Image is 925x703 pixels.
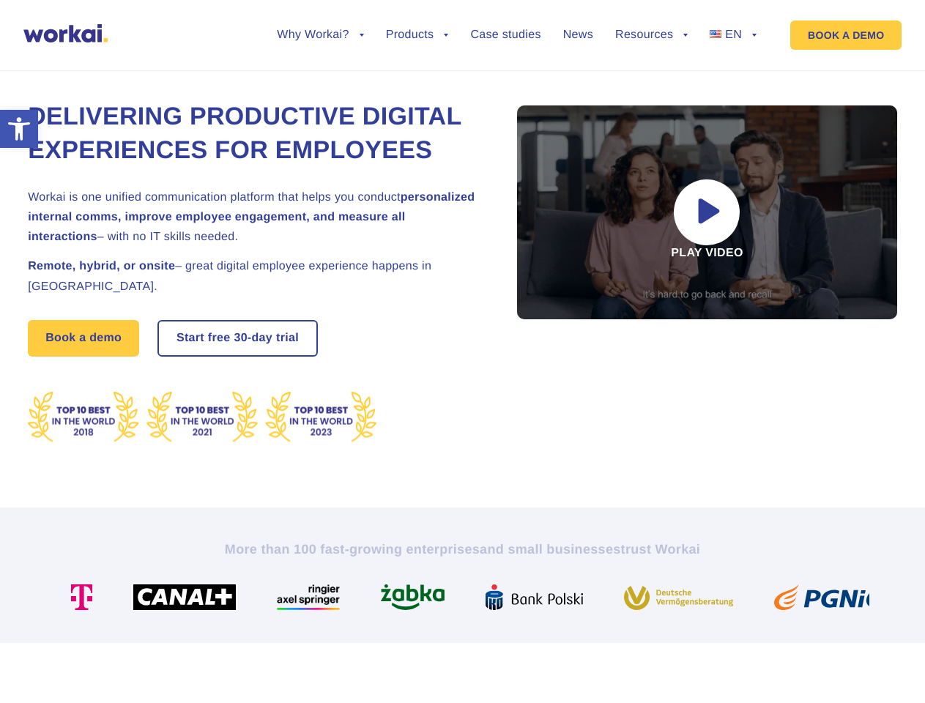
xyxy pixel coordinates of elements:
[277,29,363,41] a: Why Workai?
[517,105,897,319] div: Play video
[56,540,869,558] h2: More than 100 fast-growing enterprises trust Workai
[725,29,742,41] span: EN
[28,187,482,248] h2: Workai is one unified communication platform that helps you conduct – with no IT skills needed.
[28,100,482,168] h1: Delivering Productive Digital Experiences for Employees
[480,542,620,557] i: and small businesses
[386,29,449,41] a: Products
[159,321,316,355] a: Start free30-daytrial
[563,29,593,41] a: News
[28,256,482,296] h2: – great digital employee experience happens in [GEOGRAPHIC_DATA].
[28,191,475,243] strong: personalized internal comms, improve employee engagement, and measure all interactions
[790,21,902,50] a: BOOK A DEMO
[615,29,688,41] a: Resources
[234,332,272,344] i: 30-day
[28,320,139,357] a: Book a demo
[470,29,540,41] a: Case studies
[28,260,175,272] strong: Remote, hybrid, or onsite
